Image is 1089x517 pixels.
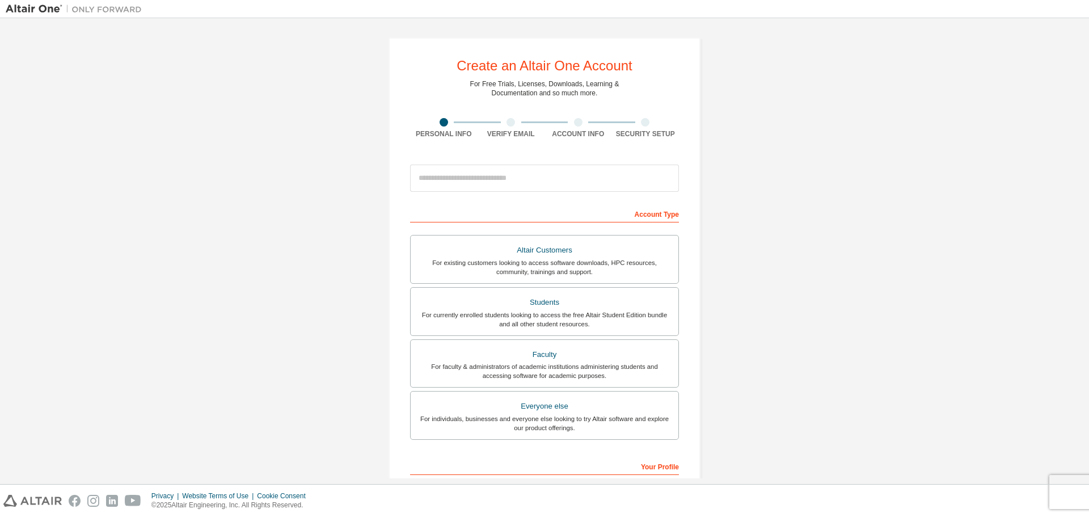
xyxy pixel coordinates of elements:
div: For currently enrolled students looking to access the free Altair Student Edition bundle and all ... [417,310,672,329]
div: For individuals, businesses and everyone else looking to try Altair software and explore our prod... [417,414,672,432]
img: altair_logo.svg [3,495,62,507]
div: Privacy [151,491,182,501]
div: Altair Customers [417,242,672,258]
div: For Free Trials, Licenses, Downloads, Learning & Documentation and so much more. [470,79,619,98]
img: instagram.svg [87,495,99,507]
div: Security Setup [612,129,679,138]
div: Faculty [417,347,672,363]
div: Students [417,295,672,310]
div: For existing customers looking to access software downloads, HPC resources, community, trainings ... [417,258,672,276]
p: © 2025 Altair Engineering, Inc. All Rights Reserved. [151,501,313,510]
div: Create an Altair One Account [457,59,632,73]
div: Verify Email [478,129,545,138]
img: facebook.svg [69,495,81,507]
div: For faculty & administrators of academic institutions administering students and accessing softwa... [417,362,672,380]
div: Cookie Consent [257,491,312,501]
img: Altair One [6,3,147,15]
div: Website Terms of Use [182,491,257,501]
img: linkedin.svg [106,495,118,507]
div: Everyone else [417,398,672,414]
div: Personal Info [410,129,478,138]
div: Your Profile [410,457,679,475]
img: youtube.svg [125,495,141,507]
div: Account Type [410,204,679,222]
div: Account Info [544,129,612,138]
